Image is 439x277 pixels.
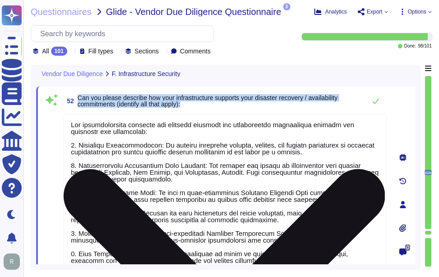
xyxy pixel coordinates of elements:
span: Comments [180,48,211,54]
span: 52 [63,98,74,104]
button: Analytics [314,8,347,15]
span: Glide - Vendor Due Diligence Questionnaire [106,7,281,16]
span: Questionnaires [31,7,92,16]
span: Analytics [325,9,347,14]
input: Search by keywords [36,26,214,42]
span: Fill types [89,48,113,54]
span: Sections [135,48,159,54]
div: 101 [51,47,67,56]
img: user [4,253,20,270]
span: 3 [283,3,290,10]
span: All [42,48,49,54]
span: Export [367,9,383,14]
span: 0 [405,244,410,251]
span: 98 / 101 [418,44,432,48]
span: F. Infrastructure Security [112,71,180,77]
span: Vendor Due Diligence [42,71,103,77]
span: Options [408,9,426,14]
span: Can you please describe how your infrastructure supports your disaster recovery / availability co... [78,94,338,108]
span: Done: [404,44,416,48]
button: user [2,252,26,272]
